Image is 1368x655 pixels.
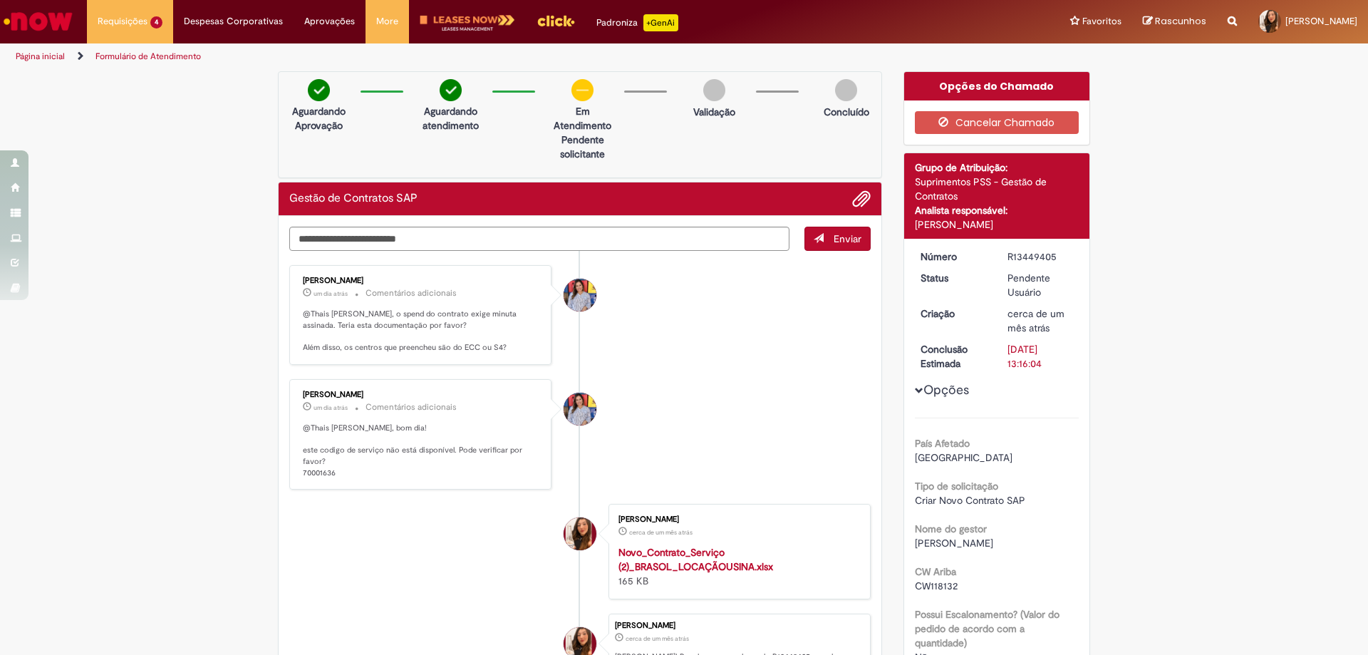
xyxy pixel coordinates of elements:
[915,111,1079,134] button: Cancelar Chamado
[626,634,689,643] span: cerca de um mês atrás
[915,437,970,450] b: País Afetado
[416,104,485,133] p: Aguardando atendimento
[564,517,596,550] div: Thais Santos Toro Melani
[910,306,997,321] dt: Criação
[910,249,997,264] dt: Número
[910,342,997,371] dt: Conclusão Estimada
[1007,342,1074,371] div: [DATE] 13:16:04
[596,14,678,31] div: Padroniza
[824,105,869,119] p: Concluído
[366,401,457,413] small: Comentários adicionais
[626,634,689,643] time: 26/08/2025 16:16:01
[564,279,596,311] div: Julia Roberta Silva Lino
[16,51,65,62] a: Página inicial
[915,579,958,592] span: CW118132
[1285,15,1357,27] span: [PERSON_NAME]
[618,515,856,524] div: [PERSON_NAME]
[303,391,540,399] div: [PERSON_NAME]
[1007,271,1074,299] div: Pendente Usuário
[289,192,418,205] h2: Gestão de Contratos SAP Histórico de tíquete
[289,227,789,251] textarea: Digite sua mensagem aqui...
[376,14,398,29] span: More
[308,79,330,101] img: check-circle-green.png
[1007,307,1064,334] time: 26/08/2025 16:16:01
[1007,306,1074,335] div: 26/08/2025 16:16:01
[915,217,1079,232] div: [PERSON_NAME]
[852,190,871,208] button: Adicionar anexos
[915,608,1059,649] b: Possui Escalonamento? (Valor do pedido de acordo com a quantidade)
[618,545,856,588] div: 165 KB
[703,79,725,101] img: img-circle-grey.png
[1082,14,1121,29] span: Favoritos
[804,227,871,251] button: Enviar
[915,522,987,535] b: Nome do gestor
[643,14,678,31] p: +GenAi
[1007,307,1064,334] span: cerca de um mês atrás
[915,537,993,550] span: [PERSON_NAME]
[11,43,901,70] ul: Trilhas de página
[313,289,348,298] time: 29/09/2025 10:31:30
[284,104,353,133] p: Aguardando Aprovação
[366,287,457,299] small: Comentários adicionais
[313,403,348,412] time: 29/09/2025 10:27:56
[1155,14,1206,28] span: Rascunhos
[440,79,462,101] img: check-circle-green.png
[184,14,283,29] span: Despesas Corporativas
[915,494,1025,507] span: Criar Novo Contrato SAP
[915,175,1079,203] div: Suprimentos PSS - Gestão de Contratos
[834,232,861,245] span: Enviar
[564,393,596,426] div: Julia Roberta Silva Lino
[1007,249,1074,264] div: R13449405
[1,7,75,36] img: ServiceNow
[537,10,575,31] img: click_logo_yellow_360x200.png
[629,528,693,537] span: cerca de um mês atrás
[95,51,201,62] a: Formulário de Atendimento
[548,104,617,133] p: Em Atendimento
[98,14,147,29] span: Requisições
[915,203,1079,217] div: Analista responsável:
[915,451,1012,464] span: [GEOGRAPHIC_DATA]
[904,72,1090,100] div: Opções do Chamado
[915,565,956,578] b: CW Ariba
[303,309,540,354] p: @Thais [PERSON_NAME], o spend do contrato exige minuta assinada. Teria esta documentação por favo...
[150,16,162,29] span: 4
[420,14,515,32] img: logo-leases-transp-branco.png
[693,105,735,119] p: Validação
[915,480,998,492] b: Tipo de solicitação
[835,79,857,101] img: img-circle-grey.png
[915,160,1079,175] div: Grupo de Atribuição:
[313,289,348,298] span: um dia atrás
[618,546,773,573] a: Novo_Contrato_Serviço (2)_BRASOL_LOCAÇÃOUSINA.xlsx
[910,271,997,285] dt: Status
[303,277,540,285] div: [PERSON_NAME]
[548,133,617,161] p: Pendente solicitante
[313,403,348,412] span: um dia atrás
[303,423,540,479] p: @Thais [PERSON_NAME], bom dia! este codigo de serviço não está disponível. Pode verificar por fav...
[304,14,355,29] span: Aprovações
[571,79,594,101] img: circle-minus.png
[615,622,863,630] div: [PERSON_NAME]
[1143,15,1206,29] a: Rascunhos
